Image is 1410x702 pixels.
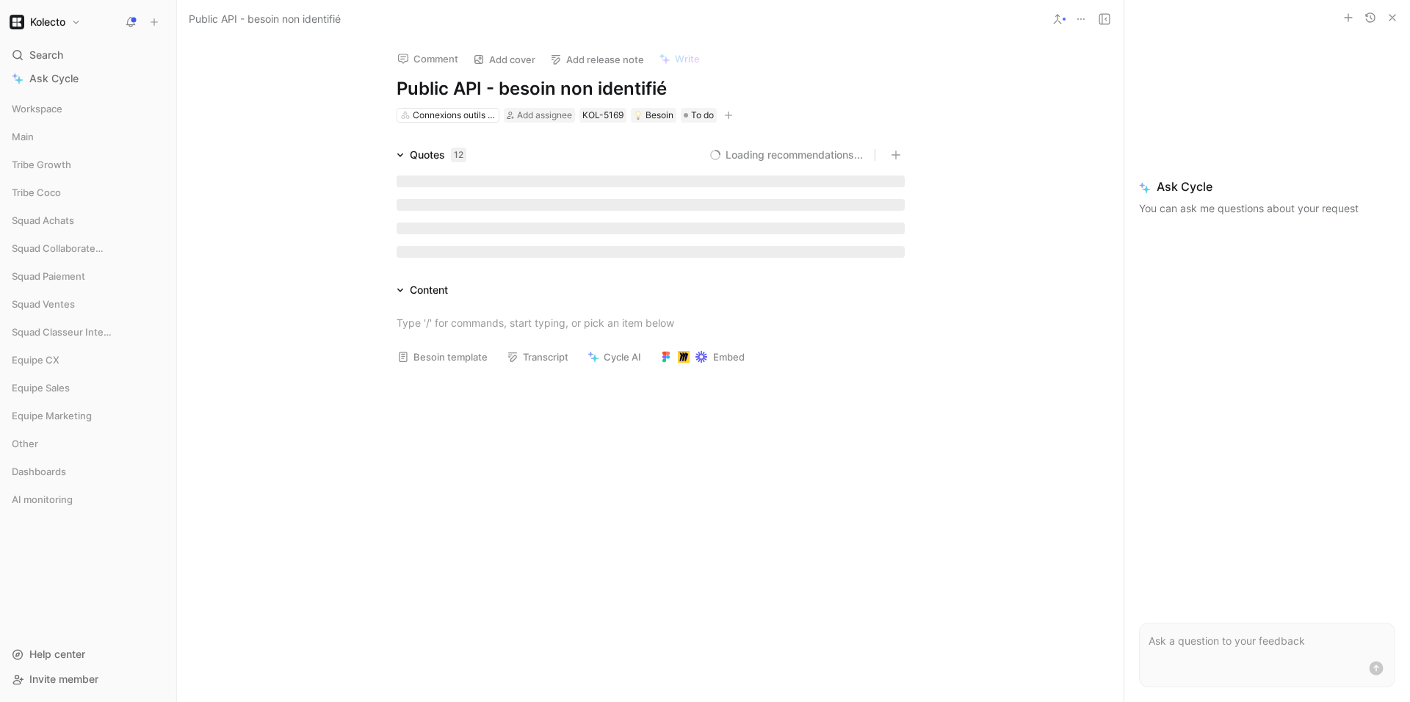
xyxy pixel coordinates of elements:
[12,157,71,172] span: Tribe Growth
[12,213,74,228] span: Squad Achats
[6,488,170,515] div: AI monitoring
[12,464,66,479] span: Dashboards
[12,101,62,116] span: Workspace
[12,185,61,200] span: Tribe Coco
[675,52,700,65] span: Write
[29,673,98,685] span: Invite member
[451,148,466,162] div: 12
[543,49,651,70] button: Add release note
[1139,200,1395,217] p: You can ask me questions about your request
[652,48,706,69] button: Write
[6,181,170,203] div: Tribe Coco
[634,111,643,120] img: 💡
[10,15,24,29] img: Kolecto
[6,153,170,175] div: Tribe Growth
[582,108,623,123] div: KOL-5169
[6,349,170,375] div: Equipe CX
[6,209,170,236] div: Squad Achats
[631,108,676,123] div: 💡Besoin
[12,408,92,423] span: Equipe Marketing
[6,668,170,690] div: Invite member
[6,237,170,259] div: Squad Collaborateurs
[6,488,170,510] div: AI monitoring
[581,347,648,367] button: Cycle AI
[29,648,85,660] span: Help center
[410,146,466,164] div: Quotes
[709,146,863,164] button: Loading recommendations...
[12,325,114,339] span: Squad Classeur Intelligent
[1139,178,1395,195] span: Ask Cycle
[634,108,673,123] div: Besoin
[6,126,170,152] div: Main
[6,643,170,665] div: Help center
[6,293,170,319] div: Squad Ventes
[6,153,170,180] div: Tribe Growth
[6,460,170,482] div: Dashboards
[6,126,170,148] div: Main
[397,77,905,101] h1: Public API - besoin non identifié
[29,70,79,87] span: Ask Cycle
[12,352,59,367] span: Equipe CX
[6,405,170,431] div: Equipe Marketing
[413,108,495,123] div: Connexions outils externes
[654,347,751,367] button: Embed
[691,108,714,123] span: To do
[12,436,38,451] span: Other
[29,46,63,64] span: Search
[6,98,170,120] div: Workspace
[12,241,109,256] span: Squad Collaborateurs
[391,347,494,367] button: Besoin template
[517,109,572,120] span: Add assignee
[12,492,73,507] span: AI monitoring
[6,405,170,427] div: Equipe Marketing
[6,377,170,403] div: Equipe Sales
[6,68,170,90] a: Ask Cycle
[6,209,170,231] div: Squad Achats
[30,15,65,29] h1: Kolecto
[681,108,717,123] div: To do
[6,460,170,487] div: Dashboards
[6,44,170,66] div: Search
[6,321,170,347] div: Squad Classeur Intelligent
[6,237,170,264] div: Squad Collaborateurs
[6,349,170,371] div: Equipe CX
[391,146,472,164] div: Quotes12
[6,265,170,292] div: Squad Paiement
[6,321,170,343] div: Squad Classeur Intelligent
[500,347,575,367] button: Transcript
[466,49,542,70] button: Add cover
[12,269,85,283] span: Squad Paiement
[6,433,170,455] div: Other
[189,10,341,28] span: Public API - besoin non identifié
[391,281,454,299] div: Content
[391,48,465,69] button: Comment
[6,433,170,459] div: Other
[6,265,170,287] div: Squad Paiement
[6,12,84,32] button: KolectoKolecto
[12,380,70,395] span: Equipe Sales
[410,281,448,299] div: Content
[6,377,170,399] div: Equipe Sales
[6,293,170,315] div: Squad Ventes
[6,181,170,208] div: Tribe Coco
[12,297,75,311] span: Squad Ventes
[12,129,34,144] span: Main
